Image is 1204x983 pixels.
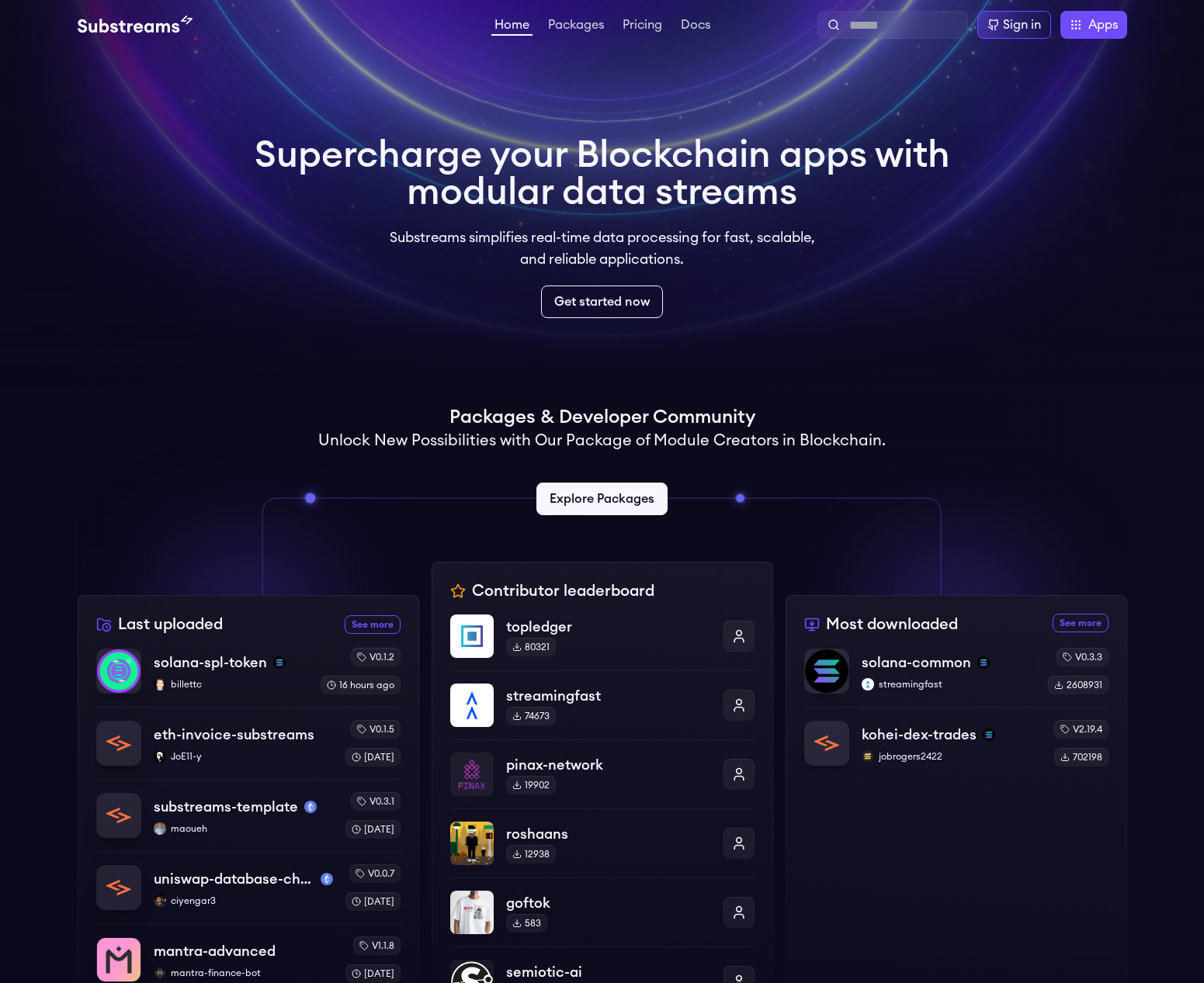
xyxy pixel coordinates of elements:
div: 583 [506,914,547,933]
div: [DATE] [345,820,401,839]
p: streamingfast [862,678,1036,691]
p: Substreams simplifies real-time data processing for fast, scalable, and reliable applications. [379,227,826,270]
a: uniswap-database-changes-mainnetuniswap-database-changes-mainnetmainnetciyengar3ciyengar3v0.0.7[D... [96,851,401,923]
img: maoueh [154,822,166,835]
a: mantra-advancedmantra-advancedmantra-finance-botmantra-finance-botv1.1.8[DATE] [96,923,401,983]
p: goftok [506,892,711,914]
p: uniswap-database-changes-mainnet [154,868,314,890]
img: topledger [450,614,494,658]
img: billettc [154,678,166,691]
p: roshaans [506,823,711,845]
div: v2.19.4 [1054,720,1109,739]
a: See more most downloaded packages [1053,614,1109,632]
img: pinax-network [450,753,494,796]
img: mainnet [321,873,333,885]
h1: Supercharge your Blockchain apps with modular data streams [255,137,950,211]
a: streamingfaststreamingfast74673 [450,670,755,739]
p: substreams-template [154,796,298,818]
a: Sign in [977,11,1051,39]
a: kohei-dex-tradeskohei-dex-tradessolanajobrogers2422jobrogers2422v2.19.4702198 [804,707,1109,767]
img: Substream's logo [78,16,193,34]
a: Docs [678,19,713,34]
img: roshaans [450,822,494,865]
img: solana-spl-token [97,649,141,693]
a: See more recently uploaded packages [345,615,401,634]
img: solana [983,729,995,741]
img: streamingfast [862,678,874,691]
a: topledgertopledger80321 [450,614,755,670]
p: eth-invoice-substreams [154,724,314,746]
p: JoE11-y [154,750,333,763]
a: Pricing [619,19,665,34]
div: v0.0.7 [349,864,401,883]
p: jobrogers2422 [862,750,1042,763]
div: v0.1.5 [351,720,401,739]
img: substreams-template [97,794,141,837]
span: Apps [1088,16,1118,34]
img: solana-common [805,649,848,693]
p: semiotic-ai [506,961,711,983]
p: pinax-network [506,754,711,776]
div: 80321 [506,638,556,656]
div: v0.3.1 [351,792,401,811]
div: 2608931 [1048,676,1109,694]
div: 74673 [506,707,556,725]
p: streamingfast [506,685,711,707]
p: mantra-finance-bot [154,967,333,979]
img: ciyengar3 [154,895,166,907]
a: pinax-networkpinax-network19902 [450,739,755,808]
div: Sign in [1003,16,1041,34]
img: uniswap-database-changes-mainnet [97,866,141,909]
a: solana-spl-tokensolana-spl-tokensolanabillettcbillettcv0.1.216 hours ago [96,648,401,707]
img: mantra-finance-bot [154,967,166,979]
img: eth-invoice-substreams [97,722,141,765]
h2: Unlock New Possibilities with Our Package of Module Creators in Blockchain. [318,430,886,452]
div: 19902 [506,776,556,794]
a: Packages [545,19,607,34]
p: solana-common [862,652,971,673]
div: [DATE] [345,964,401,983]
p: maoueh [154,822,333,835]
img: goftok [450,891,494,934]
p: topledger [506,616,711,638]
a: solana-commonsolana-commonsolanastreamingfaststreamingfastv0.3.32608931 [804,648,1109,707]
img: jobrogers2422 [862,750,874,763]
div: [DATE] [345,748,401,767]
img: mainnet [304,801,317,813]
a: Get started now [541,286,663,318]
div: 702198 [1054,748,1109,767]
div: 16 hours ago [321,676,401,694]
img: solana [977,656,990,669]
img: streamingfast [450,684,494,727]
a: substreams-templatesubstreams-templatemainnetmaouehmaouehv0.3.1[DATE] [96,779,401,851]
div: 12938 [506,845,556,864]
a: Explore Packages [536,483,668,515]
h1: Packages & Developer Community [449,405,755,430]
img: mantra-advanced [97,938,141,981]
p: billettc [154,678,308,691]
div: [DATE] [345,892,401,911]
div: v1.1.8 [353,936,401,955]
a: goftokgoftok583 [450,877,755,947]
a: Home [491,19,533,36]
img: solana [273,656,286,669]
a: roshaansroshaans12938 [450,808,755,877]
p: solana-spl-token [154,652,267,673]
p: kohei-dex-trades [862,724,977,746]
a: eth-invoice-substreamseth-invoice-substreamsJoE11-yJoE11-yv0.1.5[DATE] [96,707,401,779]
div: v0.1.2 [351,648,401,666]
p: ciyengar3 [154,895,333,907]
img: kohei-dex-trades [805,722,848,765]
div: v0.3.3 [1057,648,1109,666]
img: JoE11-y [154,750,166,763]
p: mantra-advanced [154,940,276,962]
